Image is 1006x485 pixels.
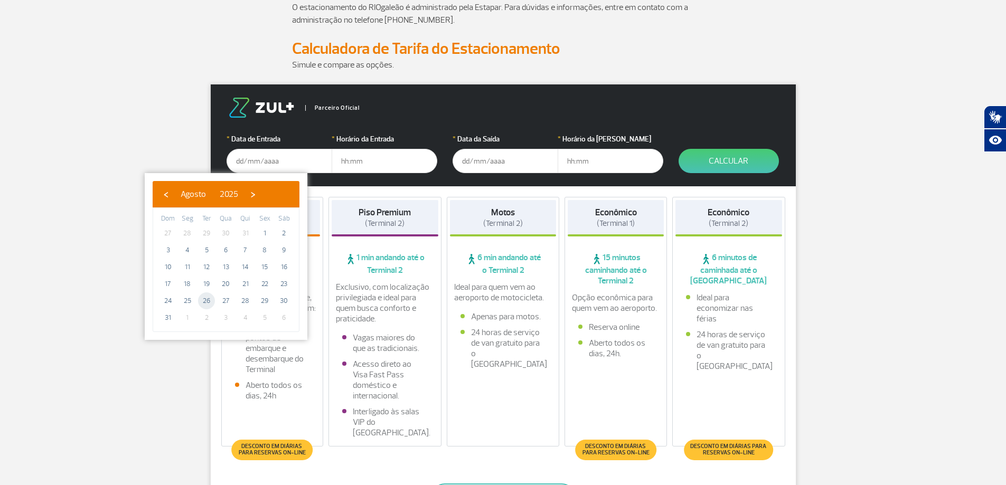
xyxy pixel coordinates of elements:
[179,309,196,326] span: 1
[220,189,238,199] span: 2025
[218,259,234,275] span: 13
[679,149,779,173] button: Calcular
[198,225,215,242] span: 29
[256,242,273,259] span: 8
[218,309,234,326] span: 3
[984,129,1006,152] button: Abrir recursos assistivos.
[491,207,515,218] strong: Motos
[595,207,637,218] strong: Econômico
[359,207,411,218] strong: Piso Premium
[235,380,310,401] li: Aberto todos os dias, 24h
[159,292,176,309] span: 24
[256,309,273,326] span: 5
[276,242,293,259] span: 9
[179,259,196,275] span: 11
[558,149,663,173] input: hh:mm
[292,1,714,26] p: O estacionamento do RIOgaleão é administrado pela Estapar. Para dúvidas e informações, entre em c...
[245,186,261,202] button: ›
[597,218,635,229] span: (Terminal 1)
[179,225,196,242] span: 28
[332,252,438,275] span: 1 min andando até o Terminal 2
[276,225,293,242] span: 2
[218,225,234,242] span: 30
[174,186,213,202] button: Agosto
[342,406,428,438] li: Interligado às salas VIP do [GEOGRAPHIC_DATA].
[198,259,215,275] span: 12
[159,275,176,292] span: 17
[984,106,1006,152] div: Plugin de acessibilidade da Hand Talk.
[336,282,434,324] p: Exclusivo, com localização privilegiada e ideal para quem busca conforto e praticidade.
[198,309,215,326] span: 2
[256,259,273,275] span: 15
[181,189,206,199] span: Agosto
[558,134,663,145] label: Horário da [PERSON_NAME]
[236,213,255,225] th: weekday
[179,242,196,259] span: 4
[460,311,546,322] li: Apenas para motos.
[708,207,749,218] strong: Econômico
[686,329,772,372] li: 24 horas de serviço de van gratuito para o [GEOGRAPHIC_DATA]
[159,259,176,275] span: 10
[237,242,254,259] span: 7
[179,292,196,309] span: 25
[198,275,215,292] span: 19
[227,134,332,145] label: Data de Entrada
[580,443,651,456] span: Desconto em diárias para reservas on-line
[305,105,360,111] span: Parceiro Oficial
[689,443,768,456] span: Desconto em diárias para reservas on-line
[237,292,254,309] span: 28
[237,309,254,326] span: 4
[145,173,307,340] bs-datepicker-container: calendar
[342,332,428,354] li: Vagas maiores do que as tradicionais.
[483,218,523,229] span: (Terminal 2)
[292,59,714,71] p: Simule e compare as opções.
[159,225,176,242] span: 27
[276,259,293,275] span: 16
[237,259,254,275] span: 14
[159,242,176,259] span: 3
[709,218,748,229] span: (Terminal 2)
[235,322,310,375] li: Fácil acesso aos pontos de embarque e desembarque do Terminal
[332,134,437,145] label: Horário da Entrada
[332,149,437,173] input: hh:mm
[197,213,217,225] th: weekday
[158,187,261,198] bs-datepicker-navigation-view: ​ ​ ​
[675,252,782,286] span: 6 minutos de caminhada até o [GEOGRAPHIC_DATA]
[218,275,234,292] span: 20
[158,186,174,202] button: ‹
[365,218,405,229] span: (Terminal 2)
[198,242,215,259] span: 5
[578,338,653,359] li: Aberto todos os dias, 24h.
[453,149,558,173] input: dd/mm/aaaa
[178,213,198,225] th: weekday
[450,252,557,275] span: 6 min andando até o Terminal 2
[572,292,660,313] p: Opção econômica para quem vem ao aeroporto.
[292,39,714,59] h2: Calculadora de Tarifa do Estacionamento
[159,309,176,326] span: 31
[227,98,296,118] img: logo-zul.png
[578,322,653,332] li: Reserva online
[213,186,245,202] button: 2025
[218,242,234,259] span: 6
[453,134,558,145] label: Data da Saída
[158,213,178,225] th: weekday
[276,275,293,292] span: 23
[276,292,293,309] span: 30
[179,275,196,292] span: 18
[984,106,1006,129] button: Abrir tradutor de língua de sinais.
[237,443,307,456] span: Desconto em diárias para reservas on-line
[256,292,273,309] span: 29
[454,282,552,303] p: Ideal para quem vem ao aeroporto de motocicleta.
[460,327,546,369] li: 24 horas de serviço de van gratuito para o [GEOGRAPHIC_DATA]
[274,213,294,225] th: weekday
[217,213,236,225] th: weekday
[198,292,215,309] span: 26
[568,252,664,286] span: 15 minutos caminhando até o Terminal 2
[686,292,772,324] li: Ideal para economizar nas férias
[256,275,273,292] span: 22
[255,213,275,225] th: weekday
[237,275,254,292] span: 21
[237,225,254,242] span: 31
